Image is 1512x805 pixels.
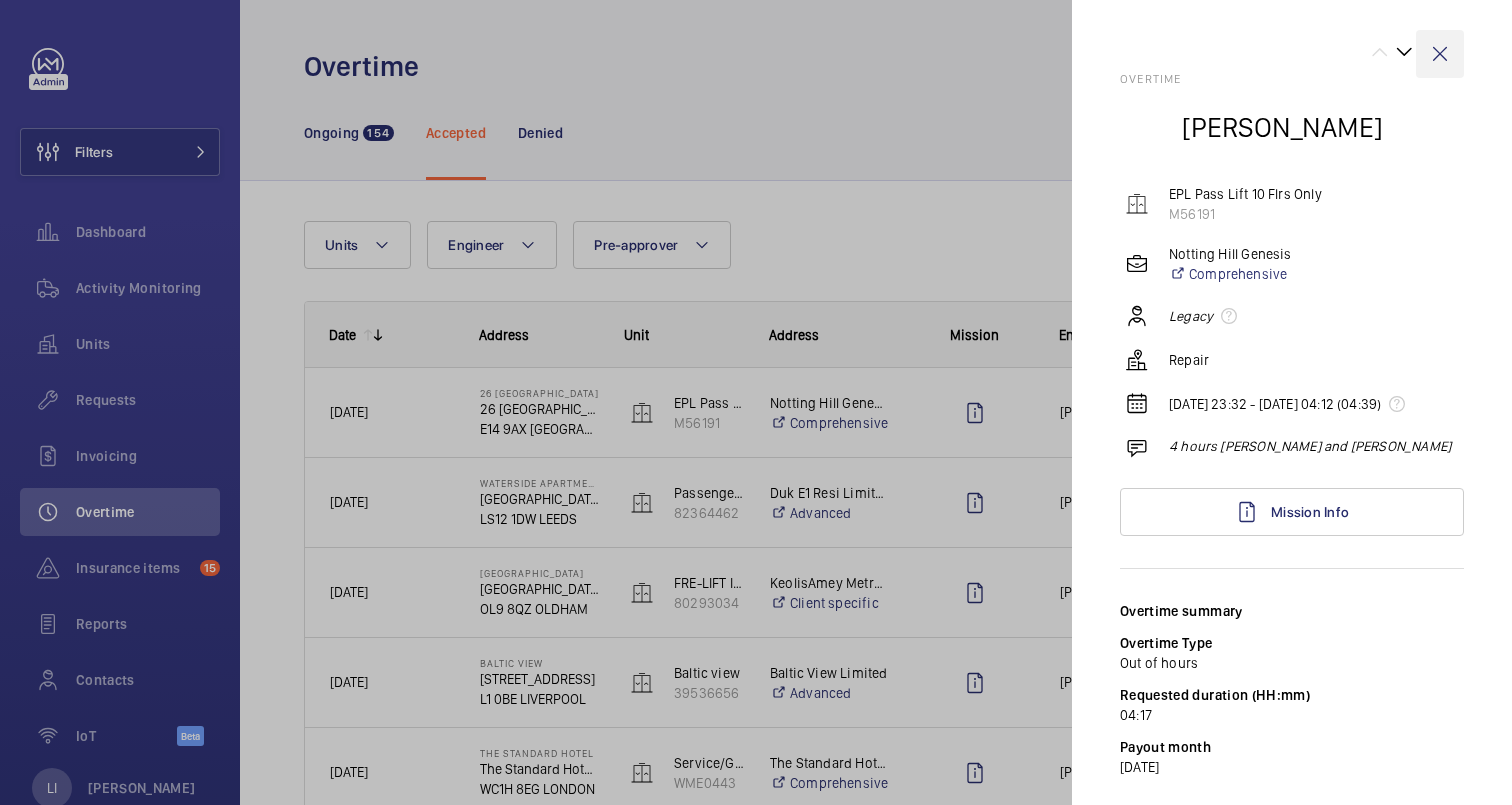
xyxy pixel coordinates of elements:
[1182,109,1383,146] h2: [PERSON_NAME]
[1169,204,1322,224] p: M56191
[1169,394,1413,414] p: [DATE] 23:32 - [DATE] 04:12 (04:39)
[1271,504,1349,520] span: Mission Info
[1120,635,1213,651] label: Overtime Type
[1120,757,1464,777] p: [DATE]
[1125,192,1149,216] img: elevator.svg
[1169,350,1209,370] p: Repair
[1120,739,1211,755] label: Payout month
[1169,436,1451,456] p: 4 hours [PERSON_NAME] and [PERSON_NAME]
[1120,72,1464,86] h2: Overtime
[1120,488,1464,536] a: Mission Info
[1169,184,1322,204] p: EPL Pass Lift 10 Flrs Only
[1120,653,1464,673] p: Out of hours
[1120,687,1310,703] label: Requested duration (HH:mm)
[1169,306,1213,326] em: Legacy
[1120,705,1464,725] p: 04:17
[1169,244,1292,264] p: Notting Hill Genesis
[1169,264,1292,284] a: Comprehensive
[1120,601,1464,621] div: Overtime summary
